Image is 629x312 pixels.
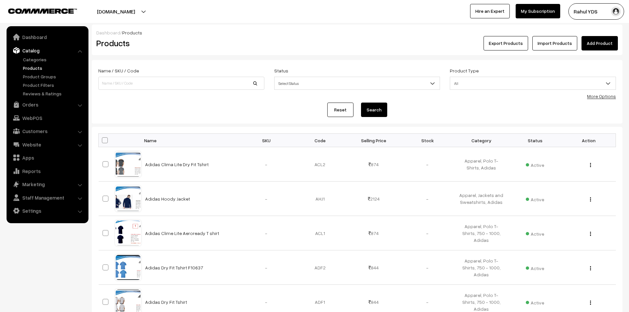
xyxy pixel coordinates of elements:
[450,67,479,74] label: Product Type
[516,4,560,18] a: My Subscription
[21,90,86,97] a: Reviews & Ratings
[96,30,120,35] a: Dashboard
[8,165,86,177] a: Reports
[526,298,544,306] span: Active
[401,250,454,285] td: -
[274,67,288,74] label: Status
[8,152,86,164] a: Apps
[239,250,293,285] td: -
[581,36,618,50] a: Add Product
[526,263,544,272] span: Active
[96,38,264,48] h2: Products
[8,139,86,150] a: Website
[401,147,454,182] td: -
[293,182,347,216] td: AHJ1
[8,9,77,13] img: COMMMERCE
[587,93,616,99] a: More Options
[8,112,86,124] a: WebPOS
[141,134,239,147] th: Name
[8,31,86,43] a: Dashboard
[454,250,508,285] td: Apparel, Polo T-Shirts, 750 - 1000, Adidas
[454,134,508,147] th: Category
[590,232,591,236] img: Menu
[401,182,454,216] td: -
[8,192,86,204] a: Staff Management
[526,160,544,168] span: Active
[590,197,591,202] img: Menu
[293,250,347,285] td: ADF2
[590,301,591,305] img: Menu
[347,216,401,250] td: 874
[74,3,158,20] button: [DOMAIN_NAME]
[568,3,624,20] button: Rahul YDS
[454,182,508,216] td: Apparel, Jackets and Sweatshirts, Adidas
[145,230,219,236] a: Adidas Clime Lite Aeroready T shirt
[96,29,618,36] div: /
[327,103,353,117] a: Reset
[8,45,86,56] a: Catalog
[145,196,190,202] a: Adidas Hoody Jacket
[611,7,621,16] img: user
[274,77,440,90] span: Select Status
[562,134,616,147] th: Action
[347,182,401,216] td: 2124
[8,99,86,110] a: Orders
[590,266,591,270] img: Menu
[484,36,528,50] button: Export Products
[454,147,508,182] td: Apparel, Polo T-Shirts, Adidas
[21,56,86,63] a: Categories
[21,82,86,88] a: Product Filters
[8,205,86,217] a: Settings
[526,194,544,203] span: Active
[532,36,577,50] a: Import Products
[347,250,401,285] td: 844
[470,4,510,18] a: Hire an Expert
[8,125,86,137] a: Customers
[347,134,401,147] th: Selling Price
[21,65,86,71] a: Products
[508,134,562,147] th: Status
[590,163,591,167] img: Menu
[21,73,86,80] a: Product Groups
[401,134,454,147] th: Stock
[98,77,264,90] input: Name / SKU / Code
[293,147,347,182] td: ACL2
[401,216,454,250] td: -
[293,134,347,147] th: Code
[8,178,86,190] a: Marketing
[145,299,187,305] a: Adidas Dry Fit Tshirt
[122,30,142,35] span: Products
[145,162,209,167] a: Adidas Clima Lite Dry Fit Tshirt
[239,134,293,147] th: SKU
[98,67,139,74] label: Name / SKU / Code
[454,216,508,250] td: Apparel, Polo T-Shirts, 750 - 1000, Adidas
[347,147,401,182] td: 874
[275,78,440,89] span: Select Status
[239,216,293,250] td: -
[450,78,616,89] span: All
[8,7,66,14] a: COMMMERCE
[526,229,544,237] span: Active
[145,265,203,270] a: Adidas Dry Fit Tshirt F10637
[450,77,616,90] span: All
[361,103,387,117] button: Search
[239,147,293,182] td: -
[293,216,347,250] td: ACL1
[239,182,293,216] td: -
